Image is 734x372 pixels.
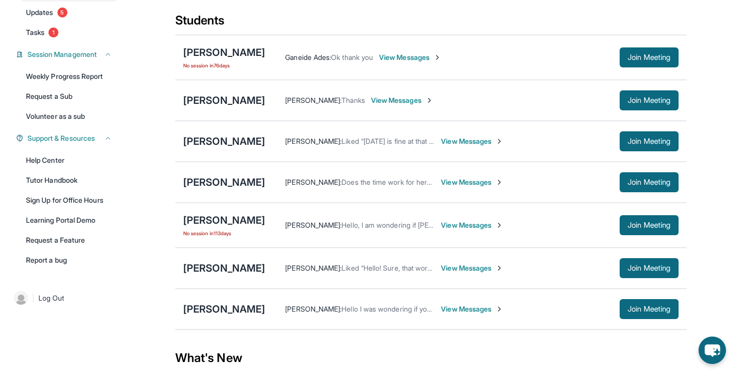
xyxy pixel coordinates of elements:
[20,251,118,269] a: Report a bug
[628,138,671,144] span: Join Meeting
[23,133,112,143] button: Support & Resources
[183,261,265,275] div: [PERSON_NAME]
[38,293,64,303] span: Log Out
[425,96,433,104] img: Chevron-Right
[26,27,44,37] span: Tasks
[27,49,97,59] span: Session Management
[57,7,67,17] span: 5
[285,178,342,186] span: [PERSON_NAME] :
[441,220,503,230] span: View Messages
[441,263,503,273] span: View Messages
[342,178,496,186] span: Does the time work for her? Please let me know!
[495,264,503,272] img: Chevron-Right
[183,61,265,69] span: No session in 76 days
[331,53,373,61] span: Ok thank you
[48,27,58,37] span: 1
[20,151,118,169] a: Help Center
[183,134,265,148] div: [PERSON_NAME]
[175,12,687,34] div: Students
[441,136,503,146] span: View Messages
[699,337,726,364] button: chat-button
[20,171,118,189] a: Tutor Handbook
[342,264,438,272] span: Liked “Hello! Sure, that works!”
[620,47,679,67] button: Join Meeting
[342,305,676,313] span: Hello I was wondering if you can do 12-1PM [DATE] ([DATE]) for the make up session. Please let me...
[342,137,445,145] span: Liked “[DATE] is fine at that time”
[628,306,671,312] span: Join Meeting
[620,131,679,151] button: Join Meeting
[620,299,679,319] button: Join Meeting
[20,23,118,41] a: Tasks1
[20,107,118,125] a: Volunteer as a sub
[20,67,118,85] a: Weekly Progress Report
[285,137,342,145] span: [PERSON_NAME] :
[20,191,118,209] a: Sign Up for Office Hours
[183,93,265,107] div: [PERSON_NAME]
[183,229,265,237] span: No session in 113 days
[441,177,503,187] span: View Messages
[20,231,118,249] a: Request a Feature
[628,54,671,60] span: Join Meeting
[183,45,265,59] div: [PERSON_NAME]
[441,304,503,314] span: View Messages
[620,90,679,110] button: Join Meeting
[285,53,331,61] span: Ganeide Ades :
[27,133,95,143] span: Support & Resources
[620,172,679,192] button: Join Meeting
[620,215,679,235] button: Join Meeting
[628,97,671,103] span: Join Meeting
[285,264,342,272] span: [PERSON_NAME] :
[495,305,503,313] img: Chevron-Right
[495,137,503,145] img: Chevron-Right
[285,305,342,313] span: [PERSON_NAME] :
[433,53,441,61] img: Chevron-Right
[285,96,342,104] span: [PERSON_NAME] :
[26,7,53,17] span: Updates
[628,222,671,228] span: Join Meeting
[495,221,503,229] img: Chevron-Right
[495,178,503,186] img: Chevron-Right
[628,265,671,271] span: Join Meeting
[342,96,365,104] span: Thanks
[628,179,671,185] span: Join Meeting
[371,95,433,105] span: View Messages
[20,211,118,229] a: Learning Portal Demo
[183,302,265,316] div: [PERSON_NAME]
[14,291,28,305] img: user-img
[379,52,441,62] span: View Messages
[10,287,118,309] a: |Log Out
[620,258,679,278] button: Join Meeting
[23,49,112,59] button: Session Management
[285,221,342,229] span: [PERSON_NAME] :
[183,175,265,189] div: [PERSON_NAME]
[20,3,118,21] a: Updates5
[183,213,265,227] div: [PERSON_NAME]
[32,292,34,304] span: |
[20,87,118,105] a: Request a Sub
